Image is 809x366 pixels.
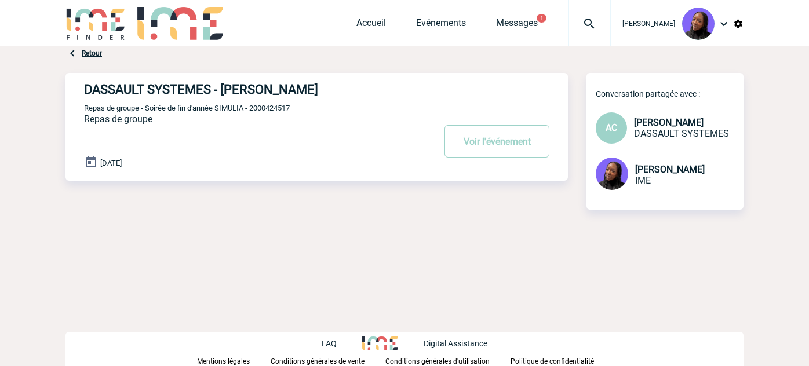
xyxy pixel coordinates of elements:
span: Repas de groupe [84,114,152,125]
p: Conditions générales de vente [271,357,365,365]
span: [DATE] [100,159,122,167]
img: http://www.idealmeetingsevents.fr/ [362,336,398,350]
p: Conversation partagée avec : [596,89,744,98]
a: Messages [496,17,538,34]
a: Retour [82,49,102,57]
p: Conditions générales d'utilisation [385,357,490,365]
p: Politique de confidentialité [511,357,594,365]
p: Mentions légales [197,357,250,365]
a: Accueil [356,17,386,34]
span: [PERSON_NAME] [635,164,705,175]
a: Politique de confidentialité [511,355,613,366]
span: [PERSON_NAME] [634,117,704,128]
button: 1 [537,14,546,23]
span: IME [635,175,651,186]
span: AC [606,122,617,133]
span: Repas de groupe - Soirée de fin d'année SIMULIA - 2000424517 [84,104,290,112]
button: Voir l'événement [444,125,549,158]
a: Conditions générales de vente [271,355,385,366]
a: Mentions légales [197,355,271,366]
p: Digital Assistance [424,339,487,348]
a: FAQ [322,337,362,348]
span: [PERSON_NAME] [622,20,675,28]
img: IME-Finder [65,7,126,40]
span: DASSAULT SYSTEMES [634,128,729,139]
img: 131349-0.png [682,8,715,40]
p: FAQ [322,339,337,348]
a: Evénements [416,17,466,34]
img: 131349-0.png [596,158,628,190]
h4: DASSAULT SYSTEMES - [PERSON_NAME] [84,82,400,97]
a: Conditions générales d'utilisation [385,355,511,366]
